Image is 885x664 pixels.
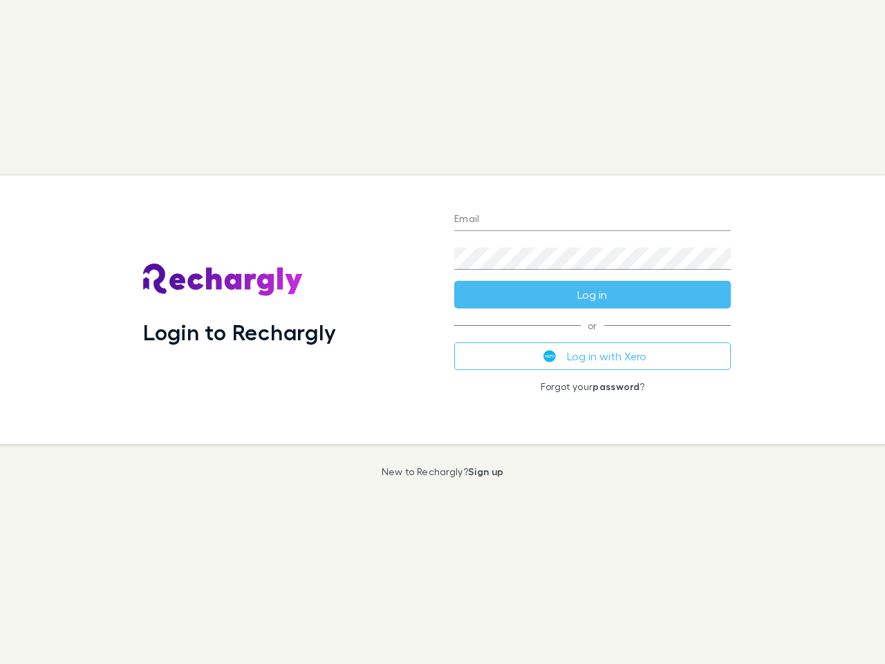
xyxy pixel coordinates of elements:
img: Rechargly's Logo [143,264,304,297]
p: Forgot your ? [454,381,731,392]
h1: Login to Rechargly [143,319,336,345]
p: New to Rechargly? [382,466,504,477]
a: Sign up [468,465,503,477]
button: Log in [454,281,731,308]
button: Log in with Xero [454,342,731,370]
a: password [593,380,640,392]
img: Xero's logo [543,350,556,362]
span: or [454,325,731,326]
